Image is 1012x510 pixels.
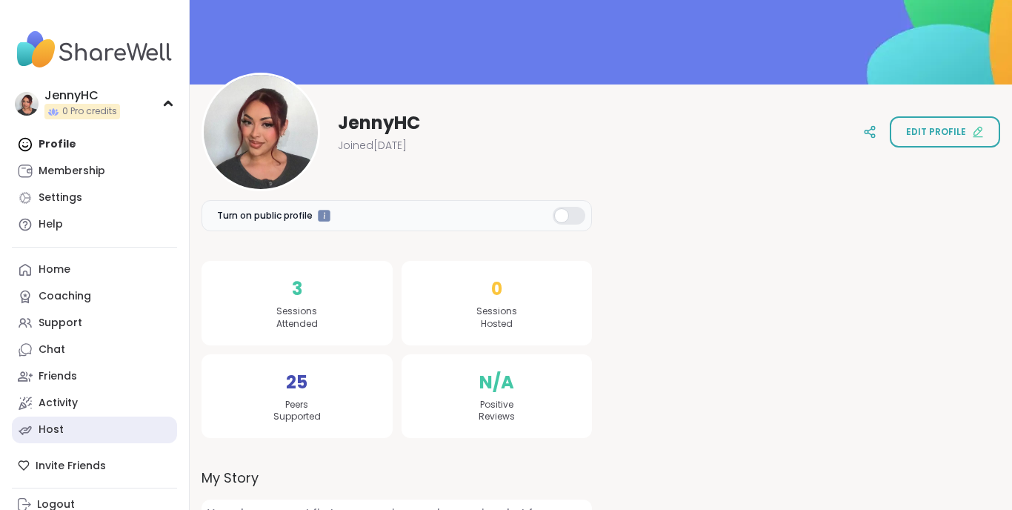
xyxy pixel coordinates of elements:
[338,138,407,153] span: Joined [DATE]
[12,390,177,417] a: Activity
[39,396,78,411] div: Activity
[318,210,330,222] iframe: Spotlight
[39,262,70,277] div: Home
[12,310,177,337] a: Support
[476,305,517,331] span: Sessions Hosted
[204,75,318,189] img: JennyHC
[12,283,177,310] a: Coaching
[12,363,177,390] a: Friends
[39,369,77,384] div: Friends
[479,369,514,396] span: N/A
[292,276,302,302] span: 3
[12,417,177,443] a: Host
[12,185,177,211] a: Settings
[286,369,307,396] span: 25
[39,191,82,205] div: Settings
[12,24,177,76] img: ShareWell Nav Logo
[890,116,1000,148] button: Edit profile
[62,105,117,118] span: 0 Pro credits
[12,158,177,185] a: Membership
[39,217,63,232] div: Help
[479,399,515,424] span: Positive Reviews
[12,211,177,238] a: Help
[44,87,120,104] div: JennyHC
[12,256,177,283] a: Home
[276,305,318,331] span: Sessions Attended
[15,92,39,116] img: JennyHC
[12,452,177,479] div: Invite Friends
[39,164,105,179] div: Membership
[39,423,64,437] div: Host
[338,111,420,135] span: JennyHC
[217,209,313,222] span: Turn on public profile
[39,342,65,357] div: Chat
[39,289,91,304] div: Coaching
[202,468,592,488] label: My Story
[12,337,177,363] a: Chat
[491,276,502,302] span: 0
[906,125,966,139] span: Edit profile
[273,399,321,424] span: Peers Supported
[39,316,82,331] div: Support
